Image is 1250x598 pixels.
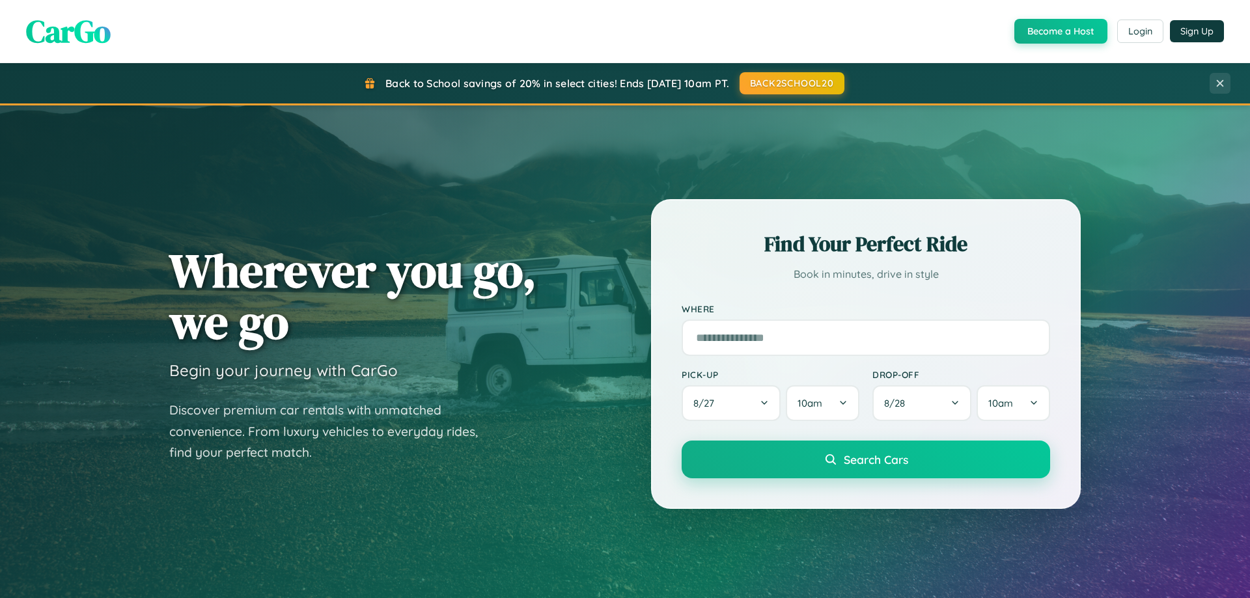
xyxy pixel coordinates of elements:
p: Book in minutes, drive in style [682,265,1050,284]
span: 8 / 27 [693,397,721,409]
h3: Begin your journey with CarGo [169,360,398,380]
span: Back to School savings of 20% in select cities! Ends [DATE] 10am PT. [385,77,729,90]
label: Pick-up [682,369,859,380]
span: 8 / 28 [884,397,911,409]
button: Become a Host [1014,19,1107,44]
span: 10am [988,397,1013,409]
label: Where [682,303,1050,314]
button: Login [1117,20,1163,43]
label: Drop-off [872,369,1050,380]
button: Sign Up [1170,20,1224,42]
button: 8/27 [682,385,781,421]
h2: Find Your Perfect Ride [682,230,1050,258]
h1: Wherever you go, we go [169,245,536,347]
span: 10am [798,397,822,409]
button: 8/28 [872,385,971,421]
button: 10am [786,385,859,421]
span: CarGo [26,10,111,53]
span: Search Cars [844,452,908,467]
button: 10am [977,385,1050,421]
button: Search Cars [682,441,1050,478]
p: Discover premium car rentals with unmatched convenience. From luxury vehicles to everyday rides, ... [169,400,495,463]
button: BACK2SCHOOL20 [740,72,844,94]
